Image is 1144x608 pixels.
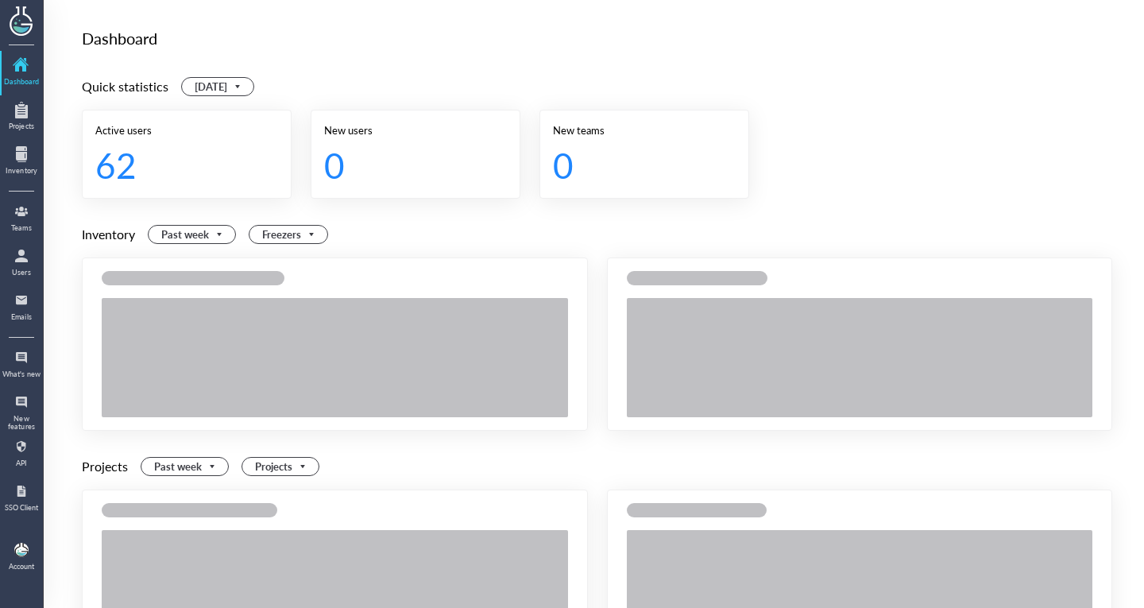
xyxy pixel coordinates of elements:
span: Past week [161,226,226,243]
a: Emails [2,288,41,329]
div: New teams [553,123,736,137]
div: Quick statistics [82,76,168,97]
div: Inventory [82,224,135,245]
a: API [2,434,41,475]
div: What's new [2,370,41,378]
div: New users [324,123,507,137]
a: Teams [2,199,41,240]
div: Inventory [2,167,41,175]
a: Projects [2,97,41,138]
a: Users [2,243,41,285]
div: Dashboard [2,78,41,86]
span: Past week [154,458,218,475]
div: Account [9,563,34,571]
div: SSO Client [2,504,41,512]
div: Emails [2,313,41,321]
span: Today [195,78,244,95]
a: New features [2,389,41,431]
div: Projects [2,122,41,130]
div: New features [2,415,41,432]
div: Dashboard [82,25,1112,51]
div: Projects [82,456,128,477]
div: Users [2,269,41,277]
img: b9474ba4-a536-45cc-a50d-c6e2543a7ac2.jpeg [14,543,29,557]
div: 0 [553,144,723,185]
a: Dashboard [2,52,41,94]
div: 62 [95,144,265,185]
a: What's new [2,345,41,386]
span: Freezers [262,226,318,243]
a: SSO Client [2,478,41,520]
div: 0 [324,144,494,185]
span: Projects [255,458,309,475]
div: Active users [95,123,278,137]
img: genemod logo [2,1,41,38]
div: Teams [2,224,41,232]
div: API [2,459,41,467]
a: Inventory [2,141,41,183]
